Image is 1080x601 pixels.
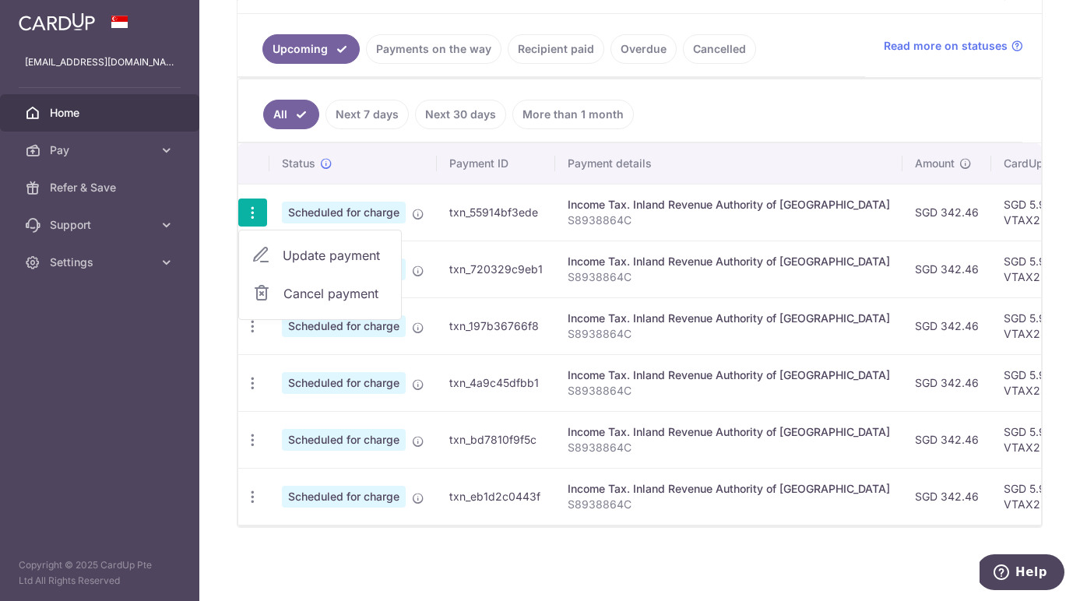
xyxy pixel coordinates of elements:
span: Refer & Save [50,180,153,195]
span: Amount [915,156,955,171]
td: txn_197b36766f8 [437,297,555,354]
span: Scheduled for charge [282,202,406,223]
a: Upcoming [262,34,360,64]
div: Income Tax. Inland Revenue Authority of [GEOGRAPHIC_DATA] [568,367,890,383]
th: Payment details [555,143,902,184]
a: More than 1 month [512,100,634,129]
div: Income Tax. Inland Revenue Authority of [GEOGRAPHIC_DATA] [568,311,890,326]
th: Payment ID [437,143,555,184]
span: Settings [50,255,153,270]
td: SGD 342.46 [902,184,991,241]
a: Next 7 days [325,100,409,129]
span: Scheduled for charge [282,315,406,337]
span: Pay [50,142,153,158]
a: Recipient paid [508,34,604,64]
span: Scheduled for charge [282,486,406,508]
span: Scheduled for charge [282,429,406,451]
iframe: Opens a widget where you can find more information [980,554,1064,593]
span: Support [50,217,153,233]
p: S8938864C [568,497,890,512]
img: CardUp [19,12,95,31]
td: txn_720329c9eb1 [437,241,555,297]
p: S8938864C [568,213,890,228]
a: All [263,100,319,129]
div: Income Tax. Inland Revenue Authority of [GEOGRAPHIC_DATA] [568,254,890,269]
span: Scheduled for charge [282,372,406,394]
p: S8938864C [568,383,890,399]
div: Income Tax. Inland Revenue Authority of [GEOGRAPHIC_DATA] [568,197,890,213]
td: txn_4a9c45dfbb1 [437,354,555,411]
a: Read more on statuses [884,38,1023,54]
a: Payments on the way [366,34,501,64]
span: Status [282,156,315,171]
p: S8938864C [568,440,890,455]
span: Read more on statuses [884,38,1008,54]
div: Income Tax. Inland Revenue Authority of [GEOGRAPHIC_DATA] [568,424,890,440]
span: CardUp fee [1004,156,1063,171]
td: SGD 342.46 [902,241,991,297]
td: SGD 342.46 [902,411,991,468]
td: txn_55914bf3ede [437,184,555,241]
td: SGD 342.46 [902,297,991,354]
a: Overdue [610,34,677,64]
p: S8938864C [568,269,890,285]
p: [EMAIL_ADDRESS][DOMAIN_NAME] [25,54,174,70]
td: txn_eb1d2c0443f [437,468,555,525]
td: txn_bd7810f9f5c [437,411,555,468]
div: Income Tax. Inland Revenue Authority of [GEOGRAPHIC_DATA] [568,481,890,497]
a: Next 30 days [415,100,506,129]
td: SGD 342.46 [902,468,991,525]
span: Home [50,105,153,121]
p: S8938864C [568,326,890,342]
td: SGD 342.46 [902,354,991,411]
a: Cancelled [683,34,756,64]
